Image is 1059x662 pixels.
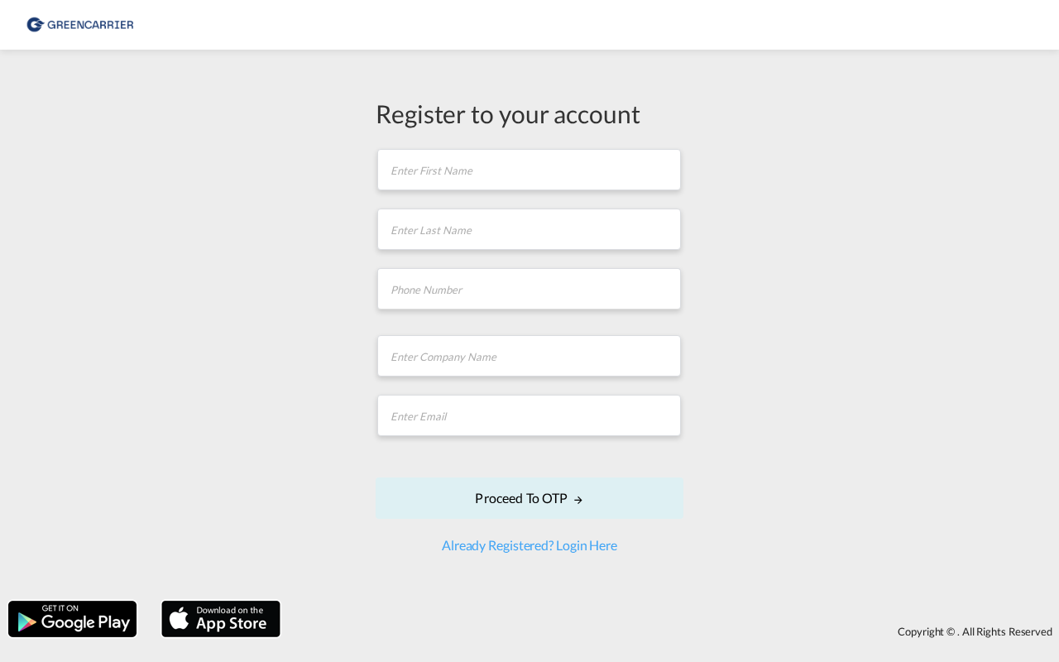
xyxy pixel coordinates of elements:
input: Enter First Name [377,149,681,190]
div: Copyright © . All Rights Reserved [289,617,1059,645]
img: fe7a67208afe11ef8d16395501b1b9f8.png [25,7,137,44]
div: Register to your account [376,96,683,131]
img: google.png [7,599,138,639]
md-icon: icon-arrow-right [573,494,584,506]
input: Phone Number [377,268,681,309]
button: Proceed to OTPicon-arrow-right [376,477,683,519]
input: Enter Company Name [377,335,681,377]
img: apple.png [160,599,282,639]
input: Enter Email [377,395,681,436]
a: Already Registered? Login Here [442,537,617,553]
input: Enter Last Name [377,209,681,250]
